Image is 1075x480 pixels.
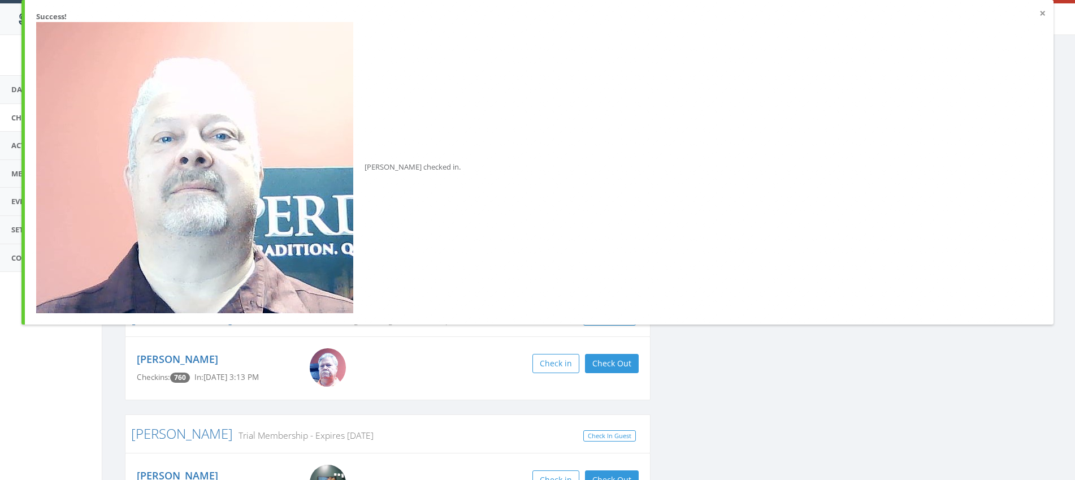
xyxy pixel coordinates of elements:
[13,8,84,29] img: speedin_logo.png
[233,313,450,326] small: [PERSON_NAME] Premium Cigar Lounge Membership
[1039,8,1046,19] button: ×
[310,348,346,387] img: Big_Mike.jpg
[11,168,47,179] span: Members
[36,11,1042,22] div: Success!
[194,372,259,382] span: In: [DATE] 3:13 PM
[585,354,639,373] button: Check Out
[137,372,170,382] span: Checkins:
[532,354,579,373] button: Check in
[11,196,38,206] span: Events
[233,429,374,442] small: Trial Membership - Expires [DATE]
[131,424,233,443] a: [PERSON_NAME]
[11,224,46,235] span: Settings
[170,373,190,383] span: Checkin count
[36,22,353,313] img: WIN_20200824_14_20_23_Pro.jpg
[137,352,218,366] a: [PERSON_NAME]
[11,253,58,263] span: Contact Us
[583,430,636,442] a: Check In Guest
[36,22,1042,313] div: [PERSON_NAME] checked in.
